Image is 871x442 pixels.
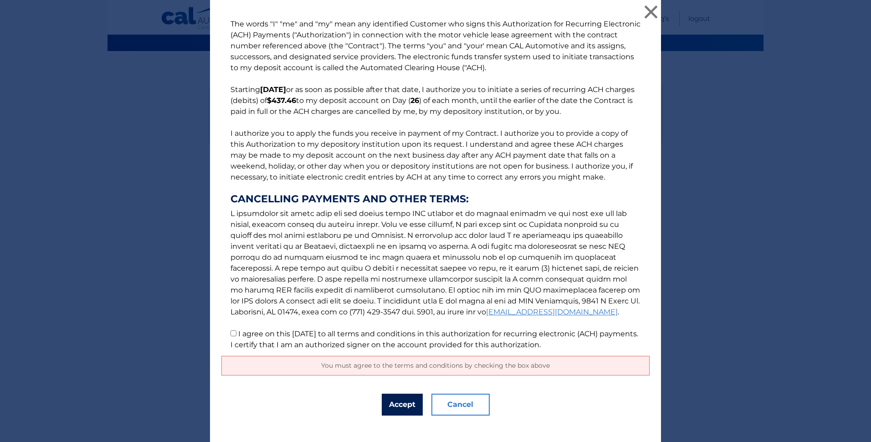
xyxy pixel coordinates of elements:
b: $437.46 [267,96,296,105]
label: I agree on this [DATE] to all terms and conditions in this authorization for recurring electronic... [231,329,638,349]
button: × [642,3,660,21]
p: The words "I" "me" and "my" mean any identified Customer who signs this Authorization for Recurri... [221,19,650,350]
b: [DATE] [260,85,286,94]
b: 26 [410,96,419,105]
a: [EMAIL_ADDRESS][DOMAIN_NAME] [486,308,618,316]
strong: CANCELLING PAYMENTS AND OTHER TERMS: [231,194,640,205]
button: Accept [382,394,423,416]
span: You must agree to the terms and conditions by checking the box above [321,361,550,370]
button: Cancel [431,394,490,416]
